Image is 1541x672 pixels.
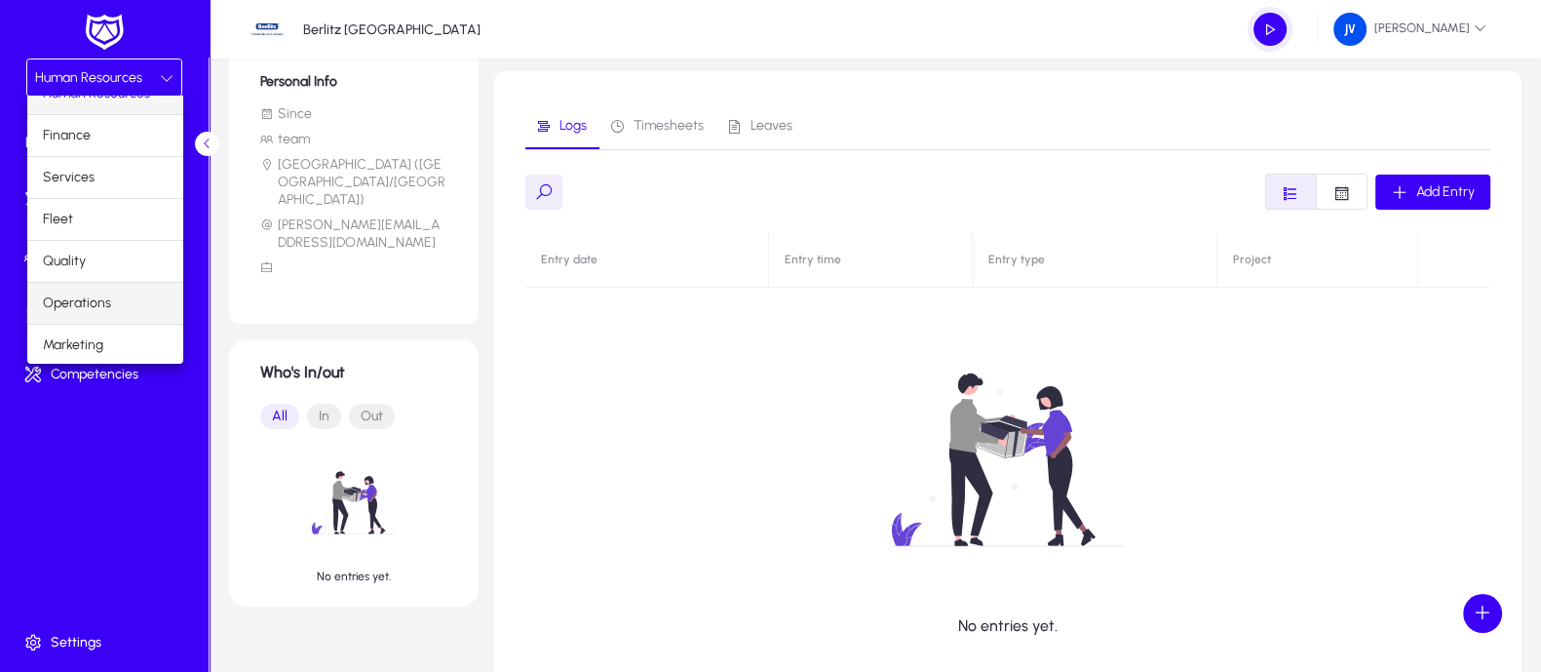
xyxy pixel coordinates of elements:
[43,208,73,231] span: Fleet
[43,334,103,357] span: Marketing
[43,124,91,147] span: Finance
[43,250,86,273] span: Quality
[43,166,95,189] span: Services
[43,292,111,315] span: Operations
